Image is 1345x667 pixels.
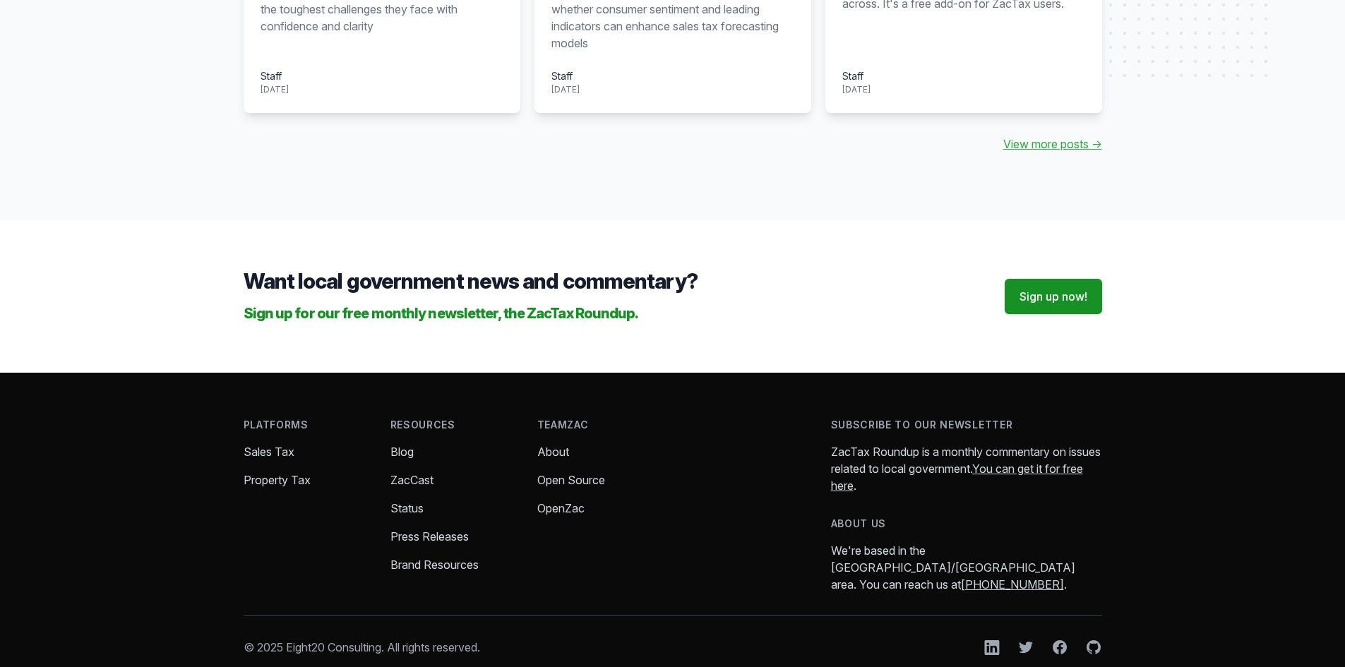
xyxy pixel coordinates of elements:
[842,84,871,95] time: [DATE]
[831,517,1102,531] h4: About us
[842,68,871,83] div: Staff
[261,84,289,95] time: [DATE]
[390,529,469,543] a: Press Releases
[537,473,605,487] a: Open Source
[244,418,368,432] h4: Platforms
[390,445,414,459] a: Blog
[1005,279,1102,314] a: Sign up now!
[831,542,1102,593] p: We're based in the [GEOGRAPHIC_DATA]/[GEOGRAPHIC_DATA] area. You can reach us at .
[244,639,480,656] p: © 2025 Eight20 Consulting. All rights reserved.
[390,558,479,572] a: Brand Resources
[961,577,1064,591] a: [PHONE_NUMBER]
[551,68,580,83] div: Staff
[261,68,289,83] div: Staff
[244,473,311,487] a: Property Tax
[390,473,434,487] a: ZacCast
[537,445,569,459] a: About
[831,443,1102,494] p: ZacTax Roundup is a monthly commentary on issues related to local government. .
[244,445,294,459] a: Sales Tax
[390,418,515,432] h4: Resources
[537,501,585,515] a: OpenZac
[551,84,580,95] time: [DATE]
[537,418,662,432] h4: TeamZac
[244,268,698,294] span: Want local government news and commentary?
[1003,136,1102,152] a: View more posts →
[244,305,639,322] span: Sign up for our free monthly newsletter, the ZacTax Roundup.
[831,418,1102,432] h4: Subscribe to our newsletter
[390,501,424,515] a: Status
